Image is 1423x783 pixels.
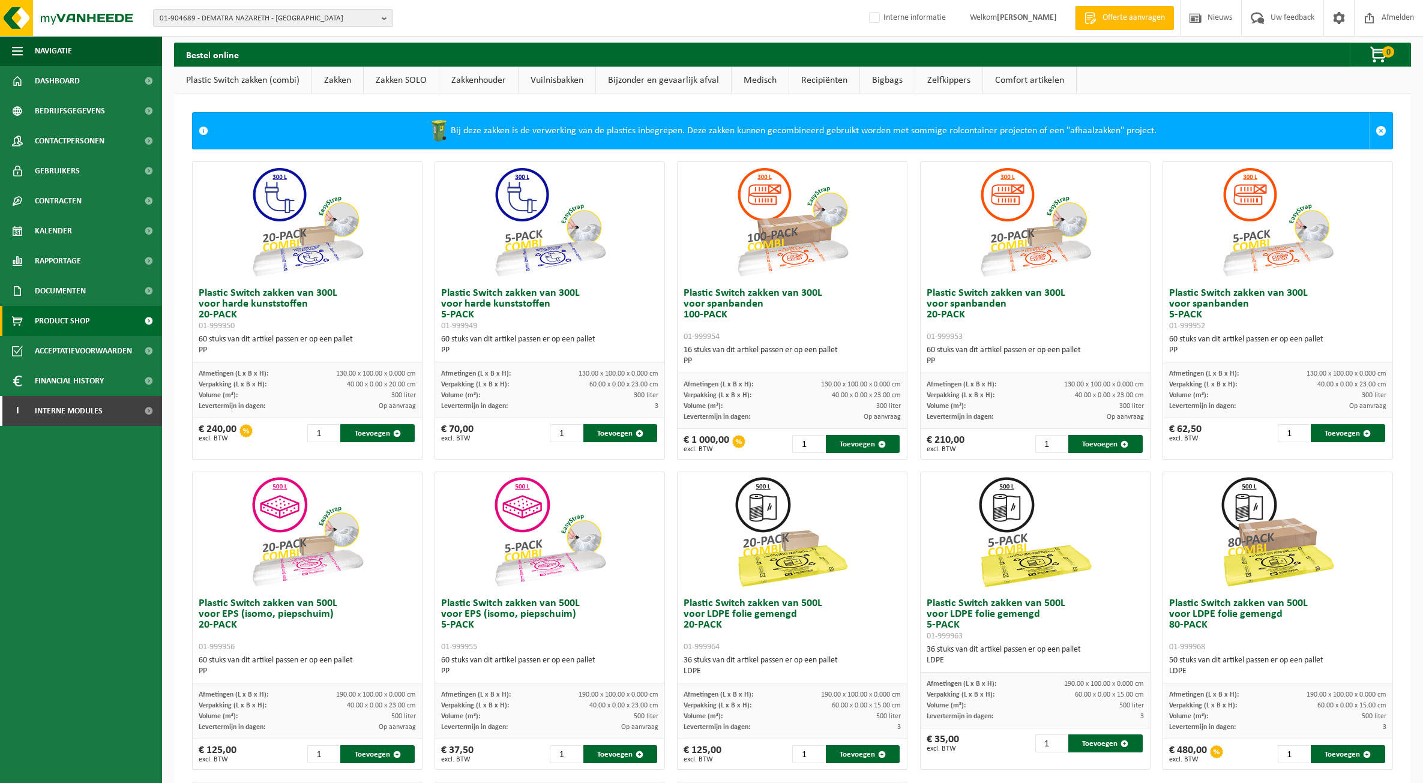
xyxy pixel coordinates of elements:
button: Toevoegen [340,424,415,442]
span: Afmetingen (L x B x H): [199,370,268,377]
span: 300 liter [1119,403,1144,410]
input: 1 [792,435,824,453]
span: excl. BTW [927,446,964,453]
span: Verpakking (L x B x H): [199,381,266,388]
button: Toevoegen [583,424,658,442]
span: Levertermijn in dagen: [684,413,750,421]
div: 60 stuks van dit artikel passen er op een pallet [441,655,658,677]
div: 60 stuks van dit artikel passen er op een pallet [927,345,1144,367]
div: 60 stuks van dit artikel passen er op een pallet [199,655,416,677]
div: LDPE [927,655,1144,666]
span: 500 liter [1362,713,1386,720]
img: 01-999953 [975,162,1095,282]
a: Sluit melding [1369,113,1392,149]
span: Volume (m³): [684,403,723,410]
span: Verpakking (L x B x H): [684,702,751,709]
input: 1 [307,424,339,442]
span: excl. BTW [927,745,959,752]
button: Toevoegen [1311,424,1385,442]
span: Verpakking (L x B x H): [927,691,994,698]
div: € 210,00 [927,435,964,453]
div: € 125,00 [684,745,721,763]
span: Afmetingen (L x B x H): [441,370,511,377]
span: Contracten [35,186,82,216]
span: Levertermijn in dagen: [1169,724,1236,731]
span: excl. BTW [1169,435,1202,442]
div: LDPE [1169,666,1386,677]
span: Volume (m³): [927,403,966,410]
span: Op aanvraag [621,724,658,731]
span: Afmetingen (L x B x H): [1169,691,1239,698]
span: 3 [1140,713,1144,720]
span: 300 liter [876,403,901,410]
h3: Plastic Switch zakken van 500L voor LDPE folie gemengd 5-PACK [927,598,1144,641]
span: 500 liter [391,713,416,720]
span: 60.00 x 0.00 x 15.00 cm [1317,702,1386,709]
span: 130.00 x 100.00 x 0.000 cm [1307,370,1386,377]
span: 190.00 x 100.00 x 0.000 cm [336,691,416,698]
span: Verpakking (L x B x H): [684,392,751,399]
div: € 70,00 [441,424,474,442]
a: Recipiënten [789,67,859,94]
span: Op aanvraag [1349,403,1386,410]
h2: Bestel online [174,43,251,66]
a: Zakkenhouder [439,67,518,94]
div: LDPE [684,666,901,677]
span: Volume (m³): [199,392,238,399]
img: 01-999954 [732,162,852,282]
span: 130.00 x 100.00 x 0.000 cm [1064,381,1144,388]
span: Gebruikers [35,156,80,186]
a: Medisch [732,67,789,94]
div: 36 stuks van dit artikel passen er op een pallet [684,655,901,677]
span: 130.00 x 100.00 x 0.000 cm [336,370,416,377]
span: 190.00 x 100.00 x 0.000 cm [1307,691,1386,698]
button: Toevoegen [1311,745,1385,763]
div: PP [199,345,416,356]
h3: Plastic Switch zakken van 300L voor spanbanden 5-PACK [1169,288,1386,331]
div: PP [1169,345,1386,356]
button: Toevoegen [583,745,658,763]
span: 40.00 x 0.00 x 23.00 cm [347,702,416,709]
span: Verpakking (L x B x H): [199,702,266,709]
input: 1 [1035,435,1067,453]
span: 500 liter [634,713,658,720]
span: Afmetingen (L x B x H): [199,691,268,698]
span: Levertermijn in dagen: [441,724,508,731]
span: 01-999955 [441,643,477,652]
h3: Plastic Switch zakken van 500L voor EPS (isomo, piepschuim) 20-PACK [199,598,416,652]
div: 16 stuks van dit artikel passen er op een pallet [684,345,901,367]
span: 60.00 x 0.00 x 23.00 cm [589,381,658,388]
div: € 240,00 [199,424,236,442]
span: 01-999953 [927,332,963,341]
label: Interne informatie [867,9,946,27]
div: PP [199,666,416,677]
span: Bedrijfsgegevens [35,96,105,126]
span: Verpakking (L x B x H): [1169,702,1237,709]
span: excl. BTW [199,435,236,442]
a: Zakken SOLO [364,67,439,94]
span: 01-999949 [441,322,477,331]
span: Interne modules [35,396,103,426]
input: 1 [1278,424,1310,442]
span: 300 liter [391,392,416,399]
span: 500 liter [1119,702,1144,709]
span: 01-999950 [199,322,235,331]
img: 01-999964 [732,472,852,592]
span: Financial History [35,366,104,396]
span: Volume (m³): [1169,392,1208,399]
span: 40.00 x 0.00 x 23.00 cm [1317,381,1386,388]
div: € 62,50 [1169,424,1202,442]
div: 60 stuks van dit artikel passen er op een pallet [441,334,658,356]
span: excl. BTW [441,435,474,442]
button: 01-904689 - DEMATRA NAZARETH - [GEOGRAPHIC_DATA] [153,9,393,27]
div: € 37,50 [441,745,474,763]
button: Toevoegen [1068,435,1143,453]
span: 500 liter [876,713,901,720]
span: 190.00 x 100.00 x 0.000 cm [579,691,658,698]
img: 01-999968 [1218,472,1338,592]
span: 300 liter [634,392,658,399]
div: € 35,00 [927,734,959,752]
span: Kalender [35,216,72,246]
span: 3 [897,724,901,731]
input: 1 [1035,734,1067,752]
